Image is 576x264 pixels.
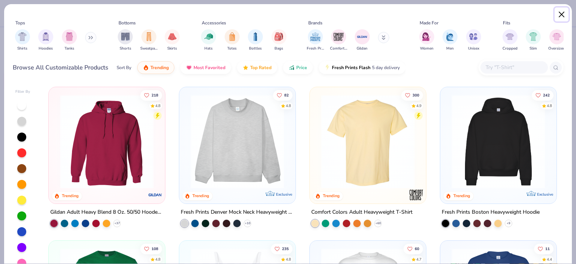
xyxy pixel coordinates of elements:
input: Try "T-Shirt" [485,63,543,72]
span: 218 [152,93,159,97]
img: Bottles Image [251,32,259,41]
button: filter button [165,29,180,51]
span: Unisex [468,46,479,51]
img: Tanks Image [65,32,73,41]
span: Exclusive [276,192,292,197]
div: Browse All Customizable Products [13,63,108,72]
div: filter for Gildan [355,29,370,51]
button: Fresh Prints Flash5 day delivery [319,61,405,74]
button: filter button [466,29,481,51]
button: filter button [442,29,457,51]
span: Trending [150,65,169,71]
button: filter button [62,29,77,51]
div: Sort By [117,64,131,71]
div: filter for Unisex [466,29,481,51]
button: filter button [271,29,286,51]
img: Gildan logo [148,187,163,202]
img: Cropped Image [505,32,514,41]
button: Like [141,90,162,100]
span: Bottles [249,46,262,51]
button: filter button [548,29,565,51]
div: filter for Sweatpants [140,29,157,51]
span: Hoodies [39,46,53,51]
button: Close [555,8,569,22]
div: 4.4 [547,256,552,262]
img: Skirts Image [168,32,177,41]
span: Tanks [64,46,74,51]
button: filter button [201,29,216,51]
div: Gildan Adult Heavy Blend 8 Oz. 50/50 Hooded Sweatshirt [50,208,163,217]
img: Comfort Colors logo [409,187,424,202]
button: filter button [355,29,370,51]
img: Comfort Colors Image [333,31,344,42]
img: Shorts Image [121,32,130,41]
button: filter button [38,29,53,51]
span: Sweatpants [140,46,157,51]
img: Gildan Image [357,31,368,42]
img: f5d85501-0dbb-4ee4-b115-c08fa3845d83 [187,95,288,189]
button: Like [141,243,162,254]
span: Shorts [120,46,131,51]
button: filter button [526,29,541,51]
span: + 37 [114,221,120,226]
button: Like [273,90,292,100]
div: Made For [420,20,438,26]
img: Oversized Image [552,32,561,41]
button: Top Rated [237,61,277,74]
div: Comfort Colors Adult Heavyweight T-Shirt [311,208,412,217]
img: Men Image [446,32,454,41]
button: filter button [248,29,263,51]
button: filter button [502,29,517,51]
img: trending.gif [143,65,149,71]
span: 11 [545,247,550,250]
span: Fresh Prints Flash [332,65,370,71]
img: Totes Image [228,32,236,41]
span: 60 [415,247,419,250]
div: filter for Tanks [62,29,77,51]
img: 029b8af0-80e6-406f-9fdc-fdf898547912 [317,95,418,189]
button: filter button [15,29,30,51]
span: + 60 [375,221,381,226]
div: filter for Shorts [118,29,133,51]
button: Like [401,90,423,100]
span: 5 day delivery [372,63,400,72]
span: Exclusive [537,192,553,197]
div: filter for Hats [201,29,216,51]
span: Shirts [17,46,27,51]
img: Women Image [422,32,431,41]
div: filter for Cropped [502,29,517,51]
span: 108 [152,247,159,250]
button: Most Favorited [180,61,231,74]
span: Hats [204,46,213,51]
div: Accessories [202,20,226,26]
button: Like [403,243,423,254]
div: Bottoms [118,20,136,26]
span: Cropped [502,46,517,51]
div: filter for Fresh Prints [307,29,324,51]
div: filter for Skirts [165,29,180,51]
img: 91acfc32-fd48-4d6b-bdad-a4c1a30ac3fc [448,95,549,189]
span: Men [446,46,454,51]
div: Fits [503,20,510,26]
div: Fresh Prints Denver Mock Neck Heavyweight Sweatshirt [181,208,294,217]
div: filter for Oversized [548,29,565,51]
span: 82 [284,93,289,97]
span: Fresh Prints [307,46,324,51]
button: filter button [140,29,157,51]
div: 4.8 [286,103,291,109]
div: 4.8 [547,103,552,109]
span: 300 [412,93,419,97]
img: TopRated.gif [243,65,249,71]
span: + 9 [507,221,510,226]
button: filter button [330,29,347,51]
button: Trending [137,61,174,74]
button: Like [532,90,553,100]
div: filter for Shirts [15,29,30,51]
img: Hats Image [204,32,213,41]
span: Top Rated [250,65,271,71]
span: Most Favorited [193,65,225,71]
span: Gildan [357,46,367,51]
span: 242 [543,93,550,97]
button: Price [283,61,313,74]
span: Bags [274,46,283,51]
